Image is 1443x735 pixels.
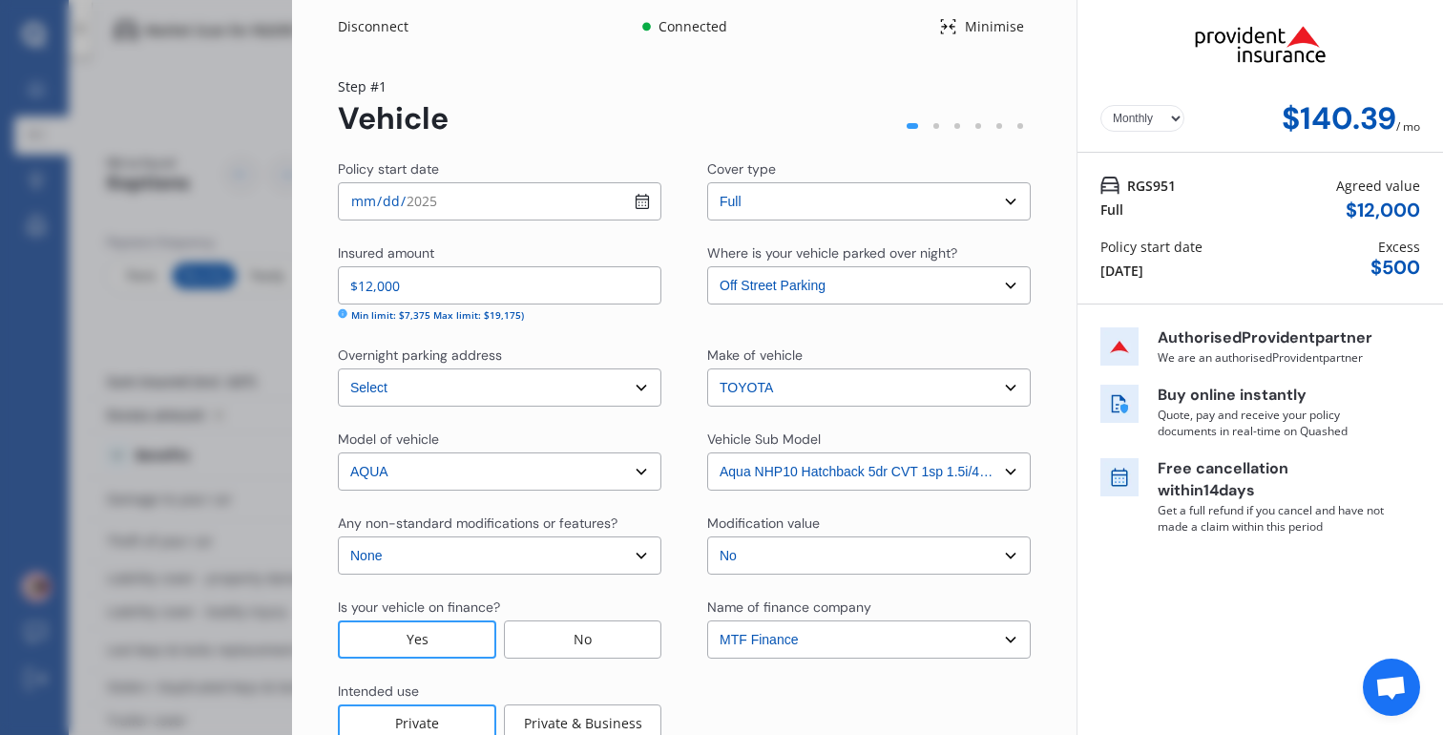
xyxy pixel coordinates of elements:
div: Min limit: $7,375 Max limit: $19,175) [351,308,524,323]
div: Model of vehicle [338,430,439,449]
a: Open chat [1363,659,1420,716]
span: RGS951 [1127,176,1176,196]
p: We are an authorised Provident partner [1158,349,1387,366]
p: Quote, pay and receive your policy documents in real-time on Quashed [1158,407,1387,439]
div: Insured amount [338,243,434,262]
div: / mo [1396,101,1420,136]
img: buy online icon [1100,385,1139,423]
div: Disconnect [338,17,429,36]
img: Provident.png [1164,8,1357,80]
div: No [504,620,661,659]
img: free cancel icon [1100,458,1139,496]
div: Connected [655,17,730,36]
div: Any non-standard modifications or features? [338,514,617,533]
div: $140.39 [1282,101,1396,136]
p: Buy online instantly [1158,385,1387,407]
div: Full [1100,199,1123,220]
div: Vehicle Sub Model [707,430,821,449]
div: $ 500 [1370,257,1420,279]
div: Intended use [338,682,419,701]
div: Excess [1378,237,1420,257]
div: Vehicle [338,101,449,136]
div: Is your vehicle on finance? [338,598,500,617]
p: Get a full refund if you cancel and have not made a claim within this period [1158,502,1387,535]
div: Make of vehicle [707,346,803,365]
div: Yes [338,620,496,659]
div: Overnight parking address [338,346,502,365]
div: Modification value [707,514,820,533]
input: dd / mm / yyyy [338,182,661,220]
div: Name of finance company [707,598,871,617]
div: Minimise [957,17,1031,36]
img: insurer icon [1100,327,1139,366]
div: Policy start date [1100,237,1202,257]
div: Agreed value [1336,176,1420,196]
div: Where is your vehicle parked over night? [707,243,957,262]
input: Enter insured amount [338,266,661,304]
div: Step # 1 [338,76,449,96]
p: Free cancellation within 14 days [1158,458,1387,502]
div: $ 12,000 [1346,199,1420,221]
p: Authorised Provident partner [1158,327,1387,349]
div: [DATE] [1100,261,1143,281]
div: Policy start date [338,159,439,178]
div: Cover type [707,159,776,178]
